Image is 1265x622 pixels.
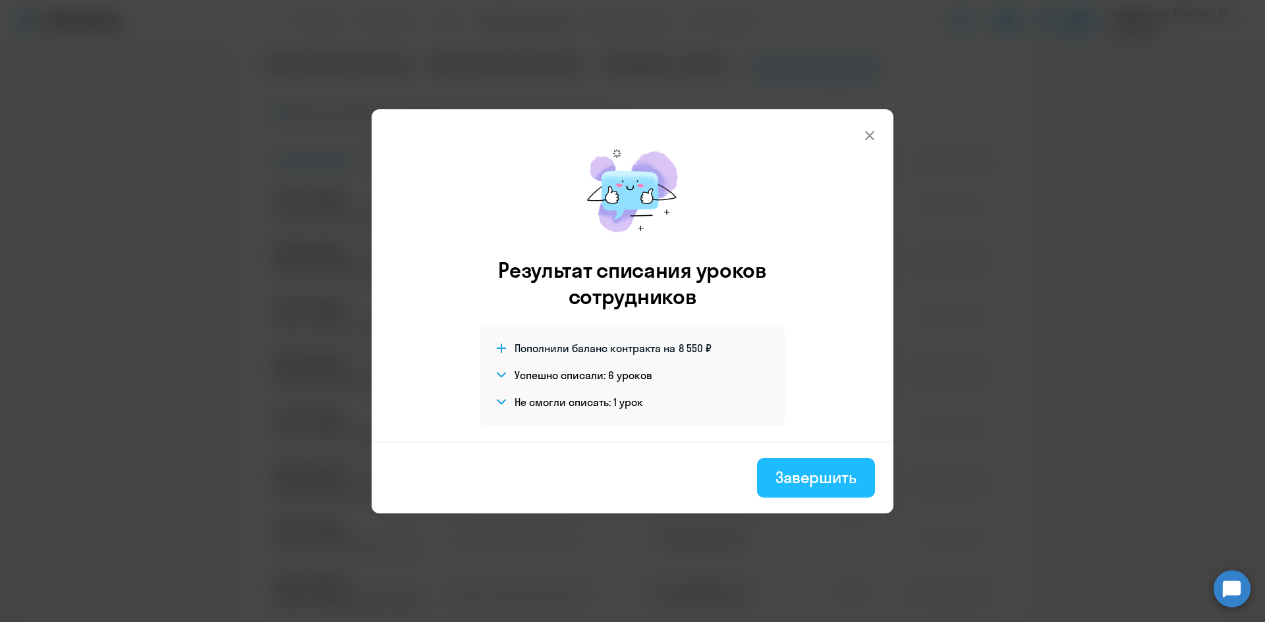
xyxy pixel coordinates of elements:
[515,368,652,382] h4: Успешно списали: 6 уроков
[515,341,675,355] span: Пополнили баланс контракта на
[775,467,857,488] div: Завершить
[515,395,643,409] h4: Не смогли списать: 1 урок
[679,341,712,355] span: 8 550 ₽
[573,136,692,246] img: mirage-message.png
[757,458,875,498] button: Завершить
[480,257,785,309] h3: Результат списания уроков сотрудников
